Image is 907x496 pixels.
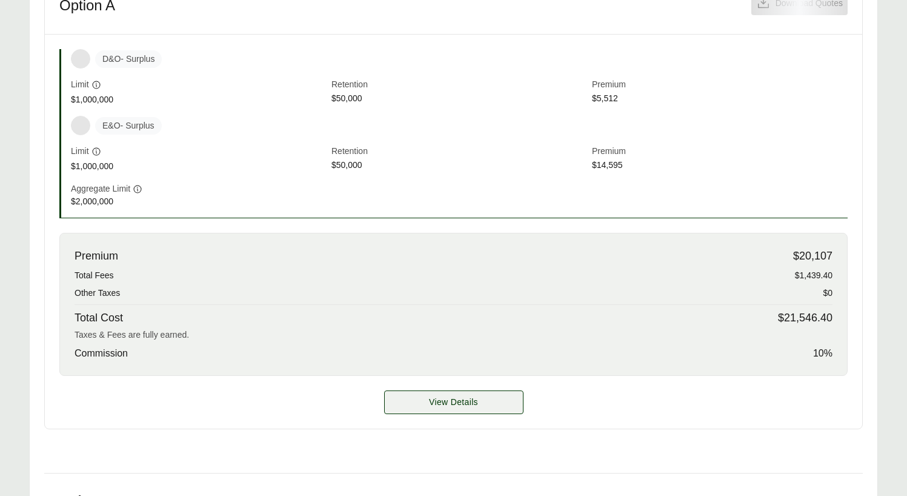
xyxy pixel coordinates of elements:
[331,159,587,173] span: $50,000
[331,145,587,159] span: Retention
[795,269,832,282] span: $1,439.40
[384,390,523,414] button: View Details
[71,195,327,208] span: $2,000,000
[95,50,162,68] span: D&O - Surplus
[71,183,130,195] span: Aggregate Limit
[384,390,523,414] a: Option A details
[95,117,162,135] span: E&O - Surplus
[592,78,848,92] span: Premium
[793,248,832,264] span: $20,107
[71,78,89,91] span: Limit
[823,287,832,300] span: $0
[592,145,848,159] span: Premium
[71,145,89,158] span: Limit
[75,269,114,282] span: Total Fees
[331,78,587,92] span: Retention
[75,287,120,300] span: Other Taxes
[75,248,118,264] span: Premium
[75,329,832,341] div: Taxes & Fees are fully earned.
[75,310,123,326] span: Total Cost
[71,160,327,173] span: $1,000,000
[71,93,327,106] span: $1,000,000
[778,310,832,326] span: $21,546.40
[813,346,832,361] span: 10 %
[75,346,128,361] span: Commission
[592,92,848,106] span: $5,512
[592,159,848,173] span: $14,595
[331,92,587,106] span: $50,000
[429,396,478,409] span: View Details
